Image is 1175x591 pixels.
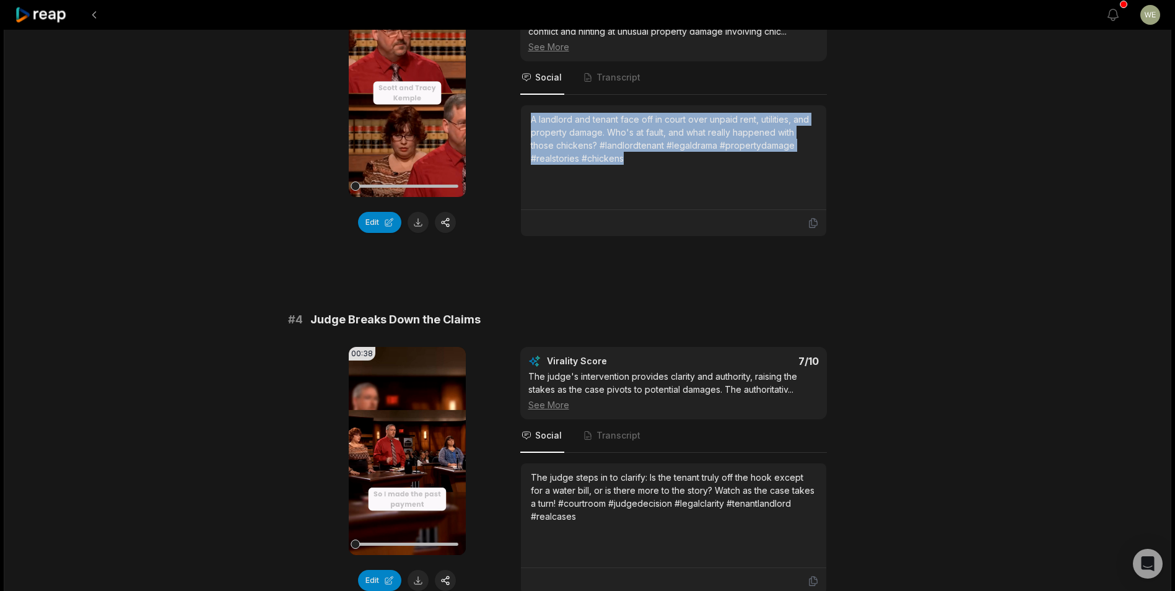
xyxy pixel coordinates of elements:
[528,40,819,53] div: See More
[596,429,640,442] span: Transcript
[520,61,827,95] nav: Tabs
[358,570,401,591] button: Edit
[288,311,303,328] span: # 4
[520,419,827,453] nav: Tabs
[349,347,466,555] video: Your browser does not support mp4 format.
[531,113,816,165] div: A landlord and tenant face off in court over unpaid rent, utilities, and property damage. Who's a...
[535,71,562,84] span: Social
[528,398,819,411] div: See More
[528,12,819,53] div: This opening clip sets the stage for the dispute, introducing the main conflict and hinting at un...
[528,370,819,411] div: The judge's intervention provides clarity and authority, raising the stakes as the case pivots to...
[547,355,680,367] div: Virality Score
[1133,549,1163,579] div: Open Intercom Messenger
[531,471,816,523] div: The judge steps in to clarify: Is the tenant truly off the hook except for a water bill, or is th...
[686,355,819,367] div: 7 /10
[358,212,401,233] button: Edit
[596,71,640,84] span: Transcript
[535,429,562,442] span: Social
[310,311,481,328] span: Judge Breaks Down the Claims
